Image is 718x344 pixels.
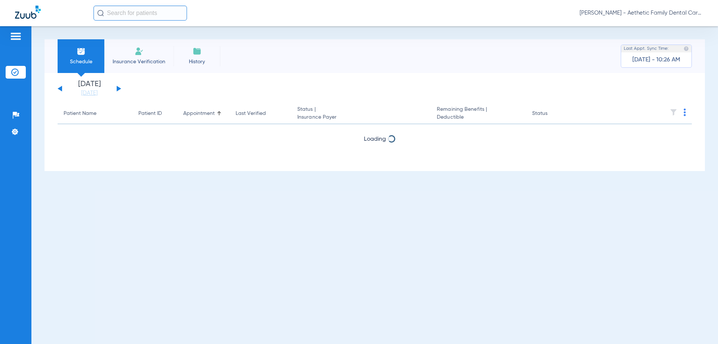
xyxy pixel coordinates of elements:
div: Patient ID [138,110,162,118]
th: Remaining Benefits | [431,103,526,124]
img: Schedule [77,47,86,56]
div: Appointment [183,110,224,118]
img: group-dot-blue.svg [684,109,686,116]
div: Appointment [183,110,215,118]
div: Patient Name [64,110,96,118]
img: Zuub Logo [15,6,41,19]
input: Search for patients [93,6,187,21]
img: Manual Insurance Verification [135,47,144,56]
img: History [193,47,202,56]
span: [PERSON_NAME] - Aethetic Family Dental Care ([GEOGRAPHIC_DATA]) [580,9,703,17]
img: Search Icon [97,10,104,16]
span: Schedule [63,58,99,66]
div: Patient Name [64,110,126,118]
span: Insurance Payer [297,113,425,121]
div: Last Verified [236,110,285,118]
a: [DATE] [67,89,112,97]
div: Last Verified [236,110,266,118]
li: [DATE] [67,80,112,97]
span: Deductible [437,113,520,121]
th: Status | [291,103,431,124]
span: History [179,58,215,66]
div: Patient ID [138,110,171,118]
span: Insurance Verification [110,58,168,66]
img: last sync help info [684,46,689,51]
img: filter.svg [670,109,677,116]
span: [DATE] - 10:26 AM [632,56,680,64]
iframe: Chat Widget [681,308,718,344]
img: hamburger-icon [10,32,22,41]
span: Last Appt. Sync Time: [624,45,669,52]
span: Loading [364,136,386,142]
th: Status [526,103,577,124]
